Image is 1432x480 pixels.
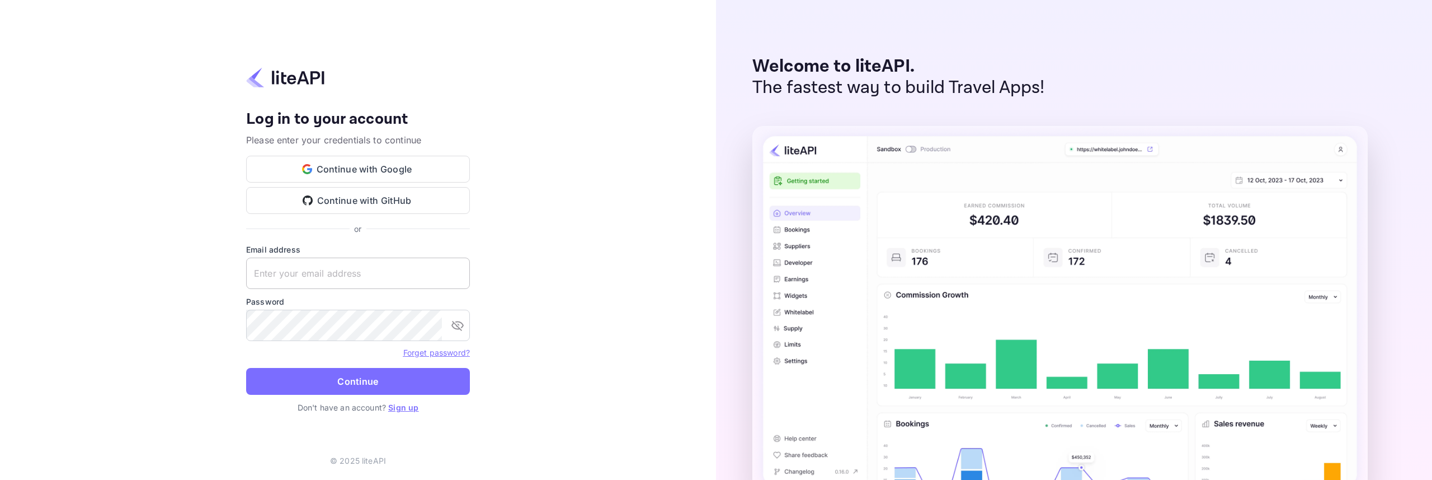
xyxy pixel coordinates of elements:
[752,56,1045,77] p: Welcome to liteAPI.
[246,296,470,307] label: Password
[246,244,470,255] label: Email address
[246,258,470,289] input: Enter your email address
[354,223,361,235] p: or
[403,347,470,358] a: Forget password?
[403,348,470,357] a: Forget password?
[388,403,418,412] a: Sign up
[752,77,1045,99] p: The fastest way to build Travel Apps!
[246,110,470,129] h4: Log in to your account
[246,67,324,88] img: liteapi
[246,402,470,413] p: Don't have an account?
[446,314,469,337] button: toggle password visibility
[330,455,386,467] p: © 2025 liteAPI
[246,187,470,214] button: Continue with GitHub
[246,156,470,183] button: Continue with Google
[246,368,470,395] button: Continue
[246,133,470,147] p: Please enter your credentials to continue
